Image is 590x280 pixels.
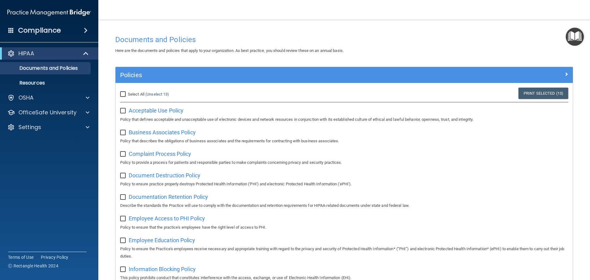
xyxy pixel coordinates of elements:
[115,36,573,44] h4: Documents and Policies
[120,70,568,80] a: Policies
[120,72,454,78] h5: Policies
[18,50,34,57] p: HIPAA
[7,109,89,116] a: OfficeSafe University
[129,266,196,272] span: Information Blocking Policy
[18,109,77,116] p: OfficeSafe University
[4,80,88,86] p: Resources
[566,28,584,46] button: Open Resource Center
[129,215,205,222] span: Employee Access to PHI Policy
[129,151,191,157] span: Complaint Process Policy
[8,263,58,269] span: Ⓒ Rectangle Health 2024
[120,137,568,145] p: Policy that describes the obligations of business associates and the requirements for contracting...
[120,159,568,166] p: Policy to provide a process for patients and responsible parties to make complaints concerning pr...
[8,254,33,260] a: Terms of Use
[129,194,208,200] span: Documentation Retention Policy
[18,94,34,101] p: OSHA
[120,245,568,260] p: Policy to ensure the Practice's employees receive necessary and appropriate training with regard ...
[120,180,568,188] p: Policy to ensure practice properly destroys Protected Health Information ('PHI') and electronic P...
[120,224,568,231] p: Policy to ensure that the practice's employees have the right level of access to PHI.
[120,116,568,123] p: Policy that defines acceptable and unacceptable use of electronic devices and network resources i...
[18,26,61,35] h4: Compliance
[120,202,568,209] p: Describe the standards the Practice will use to comply with the documentation and retention requi...
[41,254,69,260] a: Privacy Policy
[18,124,41,131] p: Settings
[7,6,91,19] img: PMB logo
[145,92,169,97] a: (Unselect 13)
[129,107,183,114] span: Acceptable Use Policy
[120,92,127,97] input: Select All (Unselect 13)
[7,50,89,57] a: HIPAA
[4,65,88,71] p: Documents and Policies
[559,238,583,261] iframe: Drift Widget Chat Controller
[7,94,89,101] a: OSHA
[129,172,200,179] span: Document Destruction Policy
[518,88,568,99] a: Print Selected (13)
[7,124,89,131] a: Settings
[128,92,144,97] span: Select All
[129,237,195,243] span: Employee Education Policy
[115,48,344,53] span: Here are the documents and policies that apply to your organization. As best practice, you should...
[129,129,196,136] span: Business Associates Policy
